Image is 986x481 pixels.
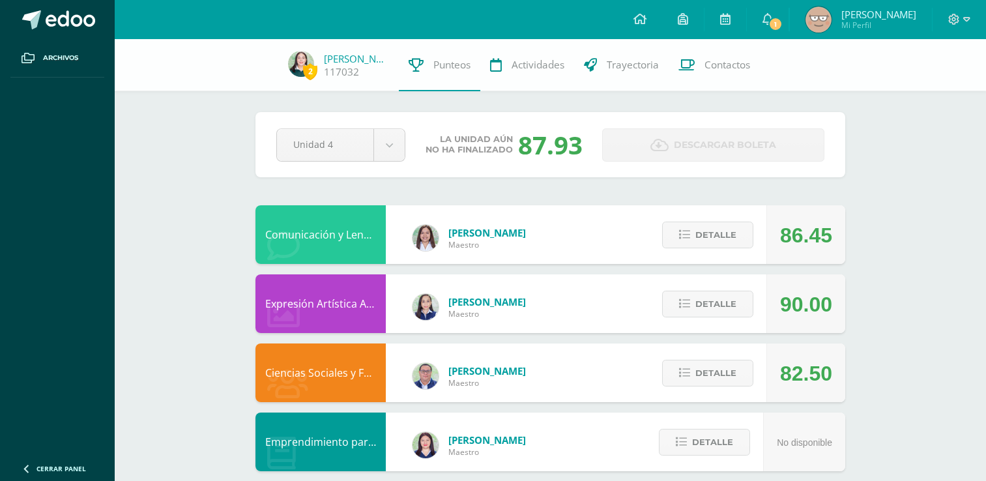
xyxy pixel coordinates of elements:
[695,361,736,385] span: Detalle
[768,17,782,31] span: 1
[518,128,583,162] div: 87.93
[780,275,832,334] div: 90.00
[669,39,760,91] a: Contactos
[662,360,753,386] button: Detalle
[480,39,574,91] a: Actividades
[36,464,86,473] span: Cerrar panel
[324,52,389,65] a: [PERSON_NAME]
[448,364,526,377] span: [PERSON_NAME]
[303,63,317,80] span: 2
[399,39,480,91] a: Punteos
[662,222,753,248] button: Detalle
[255,413,386,471] div: Emprendimiento para la Productividad
[448,295,526,308] span: [PERSON_NAME]
[324,65,359,79] a: 117032
[695,223,736,247] span: Detalle
[288,51,314,77] img: a1bd628bc8d77c2df3a53a2f900e792b.png
[780,344,832,403] div: 82.50
[448,226,526,239] span: [PERSON_NAME]
[255,205,386,264] div: Comunicación y Lenguaje, Inglés
[448,433,526,446] span: [PERSON_NAME]
[413,363,439,389] img: c1c1b07ef08c5b34f56a5eb7b3c08b85.png
[426,134,513,155] span: La unidad aún no ha finalizado
[255,343,386,402] div: Ciencias Sociales y Formación Ciudadana
[512,58,564,72] span: Actividades
[780,206,832,265] div: 86.45
[448,308,526,319] span: Maestro
[674,129,776,161] span: Descargar boleta
[805,7,832,33] img: cc3a47114ec549f5acc0a5e2bcb9fd2f.png
[659,429,750,456] button: Detalle
[662,291,753,317] button: Detalle
[293,129,357,160] span: Unidad 4
[413,225,439,251] img: acecb51a315cac2de2e3deefdb732c9f.png
[448,377,526,388] span: Maestro
[433,58,471,72] span: Punteos
[574,39,669,91] a: Trayectoria
[841,20,916,31] span: Mi Perfil
[10,39,104,78] a: Archivos
[695,292,736,316] span: Detalle
[607,58,659,72] span: Trayectoria
[43,53,78,63] span: Archivos
[777,437,832,448] span: No disponible
[704,58,750,72] span: Contactos
[692,430,733,454] span: Detalle
[255,274,386,333] div: Expresión Artística ARTES PLÁSTICAS
[277,129,405,161] a: Unidad 4
[448,446,526,458] span: Maestro
[841,8,916,21] span: [PERSON_NAME]
[413,432,439,458] img: a452c7054714546f759a1a740f2e8572.png
[448,239,526,250] span: Maestro
[413,294,439,320] img: 360951c6672e02766e5b7d72674f168c.png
